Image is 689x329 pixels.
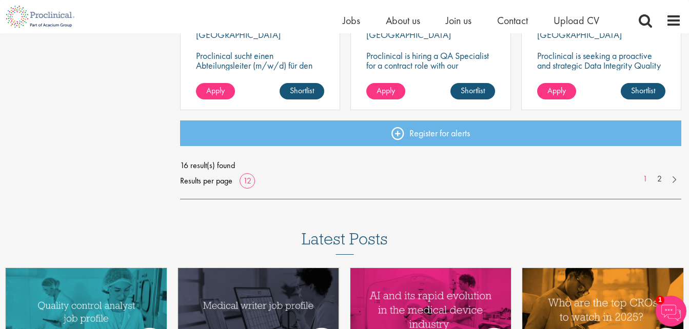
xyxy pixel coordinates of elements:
[450,83,495,99] a: Shortlist
[497,14,528,27] a: Contact
[302,230,388,255] h3: Latest Posts
[280,83,324,99] a: Shortlist
[446,14,471,27] a: Join us
[537,51,665,80] p: Proclinical is seeking a proactive and strategic Data Integrity Quality Lead to join a dynamic team.
[240,175,255,186] a: 12
[366,51,495,90] p: Proclinical is hiring a QA Specialist for a contract role with our pharmaceutical client based in...
[196,51,324,109] p: Proclinical sucht einen Abteilungsleiter (m/w/d) für den Bereich Qualifizierung zur Verstärkung d...
[366,83,405,99] a: Apply
[196,83,235,99] a: Apply
[343,14,360,27] a: Jobs
[656,296,664,304] span: 1
[386,14,420,27] a: About us
[180,173,232,189] span: Results per page
[638,173,653,185] a: 1
[547,85,566,96] span: Apply
[652,173,667,185] a: 2
[206,85,225,96] span: Apply
[554,14,599,27] a: Upload CV
[656,296,686,326] img: Chatbot
[180,158,681,173] span: 16 result(s) found
[377,85,395,96] span: Apply
[621,83,665,99] a: Shortlist
[180,120,681,146] a: Register for alerts
[537,83,576,99] a: Apply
